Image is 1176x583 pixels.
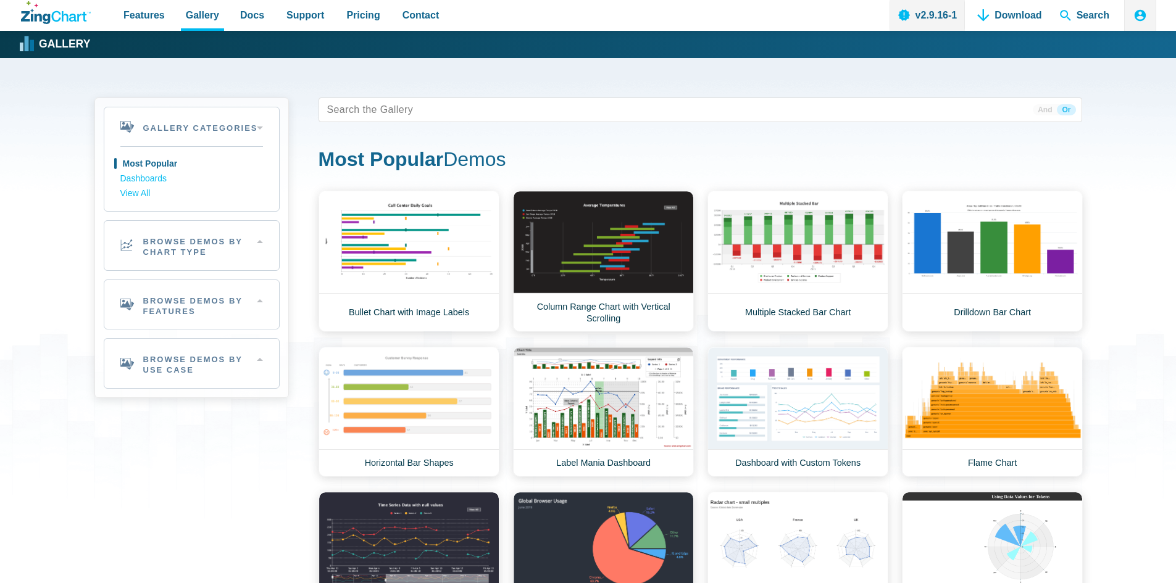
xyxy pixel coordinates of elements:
[513,191,694,332] a: Column Range Chart with Vertical Scrolling
[319,347,499,477] a: Horizontal Bar Shapes
[240,7,264,23] span: Docs
[186,7,219,23] span: Gallery
[1057,104,1075,115] span: Or
[104,221,279,270] h2: Browse Demos By Chart Type
[21,1,91,24] a: ZingChart Logo. Click to return to the homepage
[319,148,444,170] strong: Most Popular
[1033,104,1057,115] span: And
[120,157,263,172] a: Most Popular
[21,35,90,54] a: Gallery
[120,186,263,201] a: View All
[402,7,440,23] span: Contact
[346,7,380,23] span: Pricing
[707,347,888,477] a: Dashboard with Custom Tokens
[319,191,499,332] a: Bullet Chart with Image Labels
[104,339,279,388] h2: Browse Demos By Use Case
[123,7,165,23] span: Features
[39,39,90,50] strong: Gallery
[286,7,324,23] span: Support
[707,191,888,332] a: Multiple Stacked Bar Chart
[319,147,1082,175] h1: Demos
[902,347,1083,477] a: Flame Chart
[104,107,279,146] h2: Gallery Categories
[120,172,263,186] a: Dashboards
[513,347,694,477] a: Label Mania Dashboard
[902,191,1083,332] a: Drilldown Bar Chart
[104,280,279,329] h2: Browse Demos By Features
